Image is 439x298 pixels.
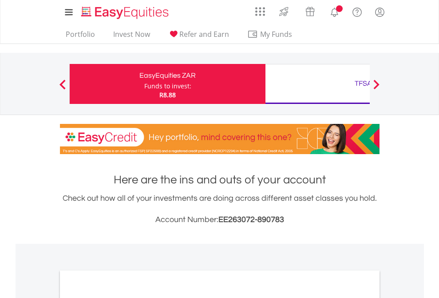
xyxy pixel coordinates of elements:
h3: Account Number: [60,214,380,226]
a: My Profile [368,2,391,22]
img: grid-menu-icon.svg [255,7,265,16]
span: My Funds [247,28,305,40]
h1: Here are the ins and outs of your account [60,172,380,188]
div: Check out how all of your investments are doing across different asset classes you hold. [60,192,380,226]
a: Home page [78,2,172,20]
img: thrive-v2.svg [277,4,291,19]
div: EasyEquities ZAR [75,69,260,82]
img: EasyEquities_Logo.png [79,5,172,20]
a: Invest Now [110,30,154,44]
img: EasyCredit Promotion Banner [60,124,380,154]
a: Vouchers [297,2,323,19]
span: R8.88 [159,91,176,99]
button: Previous [54,84,71,93]
button: Next [368,84,385,93]
a: FAQ's and Support [346,2,368,20]
a: AppsGrid [249,2,271,16]
span: Refer and Earn [179,29,229,39]
span: EE263072-890783 [218,215,284,224]
a: Refer and Earn [165,30,233,44]
div: Funds to invest: [144,82,191,91]
a: Portfolio [62,30,99,44]
a: Notifications [323,2,346,20]
img: vouchers-v2.svg [303,4,317,19]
